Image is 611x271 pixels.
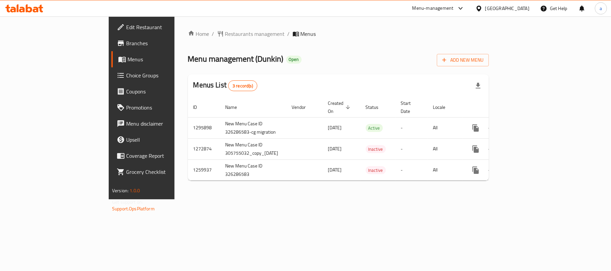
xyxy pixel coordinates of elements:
a: Branches [111,35,211,51]
span: Locale [433,103,454,111]
a: Restaurants management [217,30,285,38]
span: a [600,5,602,12]
button: Change Status [484,162,500,178]
td: New Menu Case ID 326286583-cg migration [220,117,287,138]
a: Edit Restaurant [111,19,211,35]
span: Menus [301,30,316,38]
div: Open [286,56,302,64]
span: Edit Restaurant [126,23,205,31]
span: Branches [126,39,205,47]
span: Inactive [366,145,386,153]
span: Promotions [126,104,205,112]
div: Total records count [228,80,257,91]
span: 3 record(s) [228,83,257,89]
span: Version: [112,186,129,195]
span: Coverage Report [126,152,205,160]
button: more [468,162,484,178]
a: Menus [111,51,211,67]
span: Menu disclaimer [126,120,205,128]
span: [DATE] [328,123,342,132]
button: Add New Menu [437,54,489,66]
span: Status [366,103,388,111]
span: Name [225,103,246,111]
div: Inactive [366,145,386,153]
div: Export file [470,78,486,94]
span: Grocery Checklist [126,168,205,176]
td: New Menu Case ID 305755032_copy_[DATE] [220,138,287,159]
span: Created On [328,99,352,115]
td: All [428,117,462,138]
span: Open [286,57,302,62]
td: - [396,159,428,181]
span: Menu management ( Dunkin ) [188,51,284,66]
li: / [288,30,290,38]
table: enhanced table [188,97,538,181]
h2: Menus List [193,80,257,91]
span: Upsell [126,136,205,144]
div: Menu-management [412,4,454,12]
button: more [468,141,484,157]
td: - [396,138,428,159]
span: Coupons [126,87,205,95]
a: Menu disclaimer [111,116,211,132]
a: Coverage Report [111,148,211,164]
span: ID [193,103,206,111]
span: Inactive [366,166,386,174]
button: Change Status [484,141,500,157]
a: Support.OpsPlatform [112,204,155,213]
span: Start Date [401,99,420,115]
span: Add New Menu [442,56,483,64]
span: 1.0.0 [130,186,140,195]
span: [DATE] [328,165,342,174]
span: Menus [128,55,205,63]
span: Restaurants management [225,30,285,38]
td: All [428,159,462,181]
span: Active [366,124,383,132]
td: New Menu Case ID 326286583 [220,159,287,181]
li: / [212,30,214,38]
a: Choice Groups [111,67,211,83]
nav: breadcrumb [188,30,489,38]
td: All [428,138,462,159]
a: Upsell [111,132,211,148]
span: Get support on: [112,198,143,206]
a: Promotions [111,99,211,116]
a: Coupons [111,83,211,99]
button: more [468,120,484,136]
span: Vendor [292,103,315,111]
th: Actions [462,97,538,118]
span: [DATE] [328,144,342,153]
span: Choice Groups [126,71,205,79]
td: - [396,117,428,138]
div: [GEOGRAPHIC_DATA] [485,5,529,12]
button: Change Status [484,120,500,136]
div: Inactive [366,166,386,174]
a: Grocery Checklist [111,164,211,180]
